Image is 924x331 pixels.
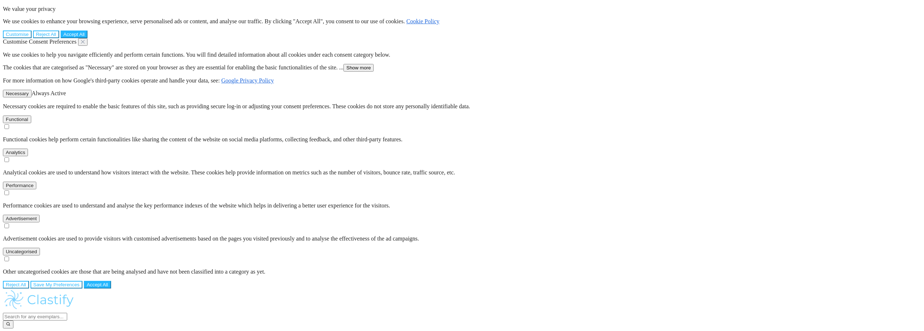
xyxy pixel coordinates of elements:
[343,64,374,72] button: Show more
[3,215,40,222] button: Advertisement
[3,64,921,72] p: The cookies that are categorised as "Necessary" are stored on your browser as they are essential ...
[3,169,921,176] p: Analytical cookies are used to understand how visitors interact with the website. These cookies h...
[4,190,9,195] input: Enable Performance
[221,77,274,84] a: Google Privacy Policy
[406,18,439,24] a: Cookie Policy
[3,136,921,143] p: Functional cookies help perform certain functionalities like sharing the content of the website o...
[3,103,921,110] p: Necessary cookies are required to enable the basic features of this site, such as providing secur...
[3,52,921,58] p: We use cookies to help you navigate efficiently and perform certain functions. You will find deta...
[3,18,921,25] p: We use cookies to enhance your browsing experience, serve personalised ads or content, and analys...
[4,257,9,261] input: Enable Uncategorised
[81,40,85,44] img: Close
[3,39,77,45] span: Customise Consent Preferences
[3,116,31,123] button: Functional
[32,90,66,96] span: Always Active
[84,281,111,288] button: Accept All
[4,223,9,228] input: Enable Advertisement
[4,124,9,129] input: Enable Functional
[3,38,921,288] div: Customise Consent Preferences
[61,31,88,38] button: Accept All
[3,31,32,38] button: Customise
[3,6,921,12] p: We value your privacy
[3,90,32,97] button: Necessary
[4,157,9,162] input: Enable Analytics
[30,281,82,288] button: Save My Preferences
[3,248,40,255] button: Uncategorised
[3,281,29,288] button: Reject All
[3,6,921,38] div: We value your privacy
[3,202,921,209] p: Performance cookies are used to understand and analyse the key performance indexes of the website...
[3,288,76,311] img: Clastify logo
[3,149,28,156] button: Analytics
[3,182,36,189] button: Performance
[3,235,921,242] p: Advertisement cookies are used to provide visitors with customised advertisements based on the pa...
[3,288,921,313] a: Clastify logo
[33,31,59,38] button: Reject All
[78,38,87,46] button: Close
[3,313,67,320] input: Search for any exemplars...
[3,269,921,275] p: Other uncategorised cookies are those that are being analysed and have not been classified into a...
[3,77,921,84] p: For more information on how Google's third-party cookies operate and handle your data, see:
